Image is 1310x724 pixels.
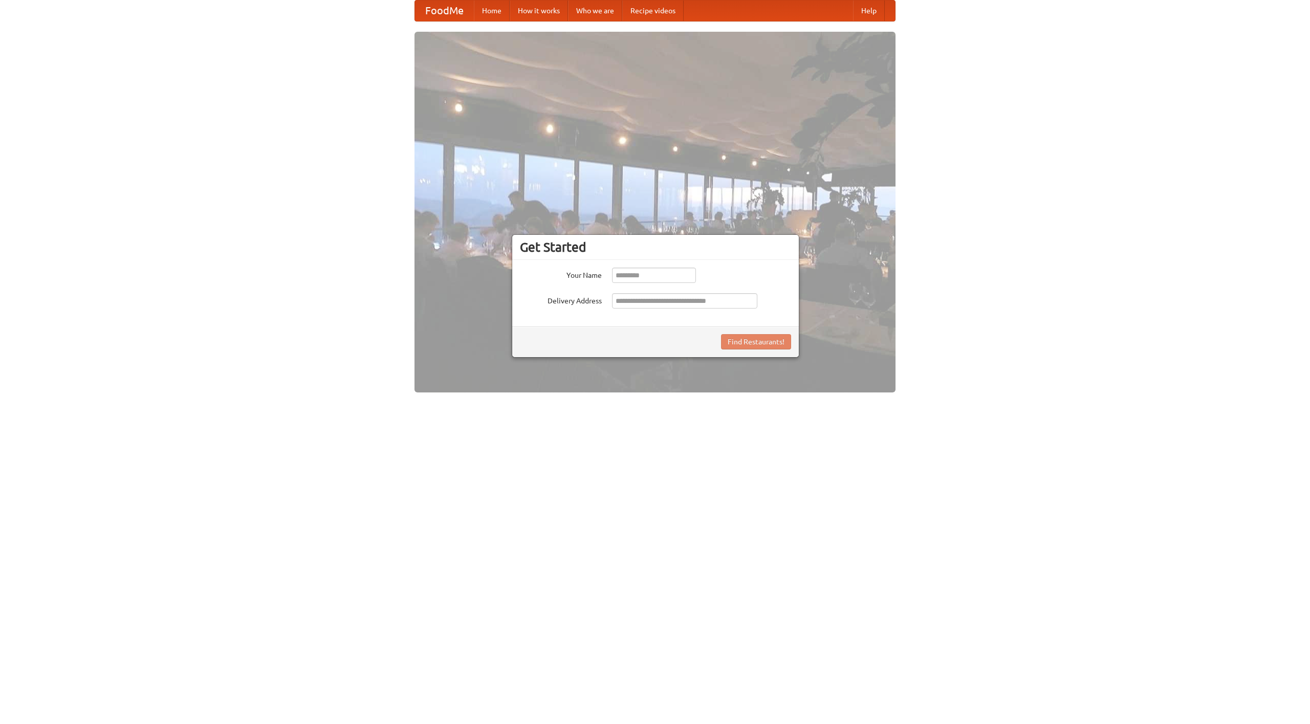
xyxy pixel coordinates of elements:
a: Recipe videos [622,1,684,21]
a: Who we are [568,1,622,21]
a: How it works [510,1,568,21]
h3: Get Started [520,239,791,255]
label: Your Name [520,268,602,280]
button: Find Restaurants! [721,334,791,349]
label: Delivery Address [520,293,602,306]
a: FoodMe [415,1,474,21]
a: Home [474,1,510,21]
a: Help [853,1,885,21]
